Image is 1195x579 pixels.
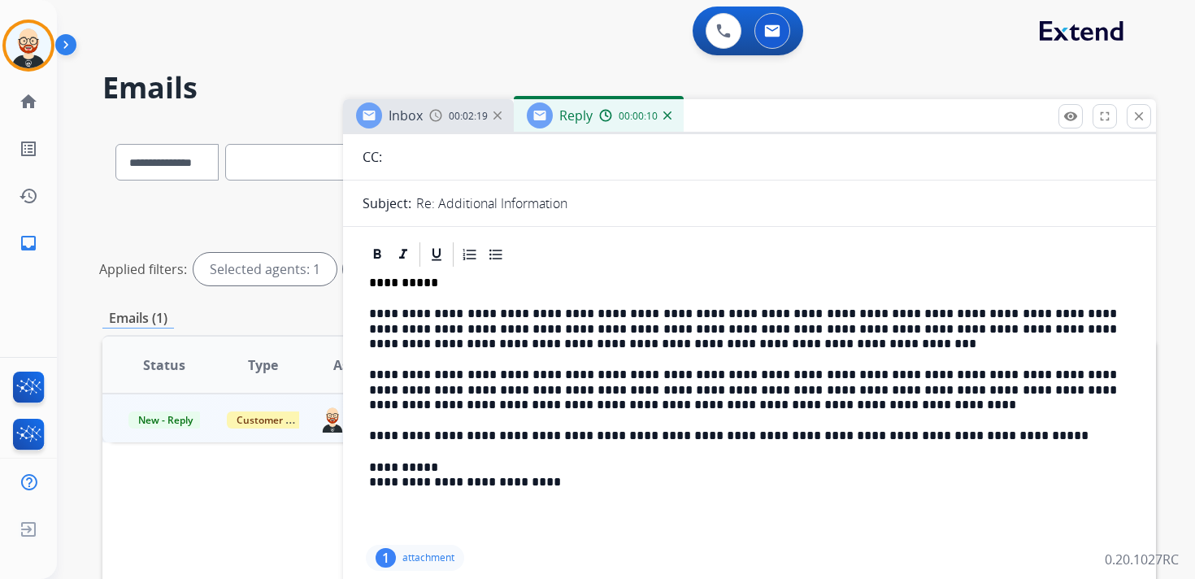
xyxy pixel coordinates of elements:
[143,355,185,375] span: Status
[19,92,38,111] mat-icon: home
[19,139,38,159] mat-icon: list_alt
[128,411,202,429] span: New - Reply
[363,194,411,213] p: Subject:
[424,242,449,267] div: Underline
[19,186,38,206] mat-icon: history
[1063,109,1078,124] mat-icon: remove_red_eye
[389,107,423,124] span: Inbox
[559,107,593,124] span: Reply
[484,242,508,267] div: Bullet List
[1132,109,1146,124] mat-icon: close
[319,404,345,432] img: agent-avatar
[1097,109,1112,124] mat-icon: fullscreen
[102,308,174,329] p: Emails (1)
[365,242,389,267] div: Bold
[102,72,1156,104] h2: Emails
[333,355,390,375] span: Assignee
[227,411,332,429] span: Customer Support
[248,355,278,375] span: Type
[19,233,38,253] mat-icon: inbox
[376,548,396,568] div: 1
[416,194,567,213] p: Re: Additional Information
[363,147,382,167] p: CC:
[449,110,488,123] span: 00:02:19
[458,242,482,267] div: Ordered List
[619,110,658,123] span: 00:00:10
[1105,550,1179,569] p: 0.20.1027RC
[402,551,454,564] p: attachment
[6,23,51,68] img: avatar
[193,253,337,285] div: Selected agents: 1
[99,259,187,279] p: Applied filters:
[391,242,415,267] div: Italic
